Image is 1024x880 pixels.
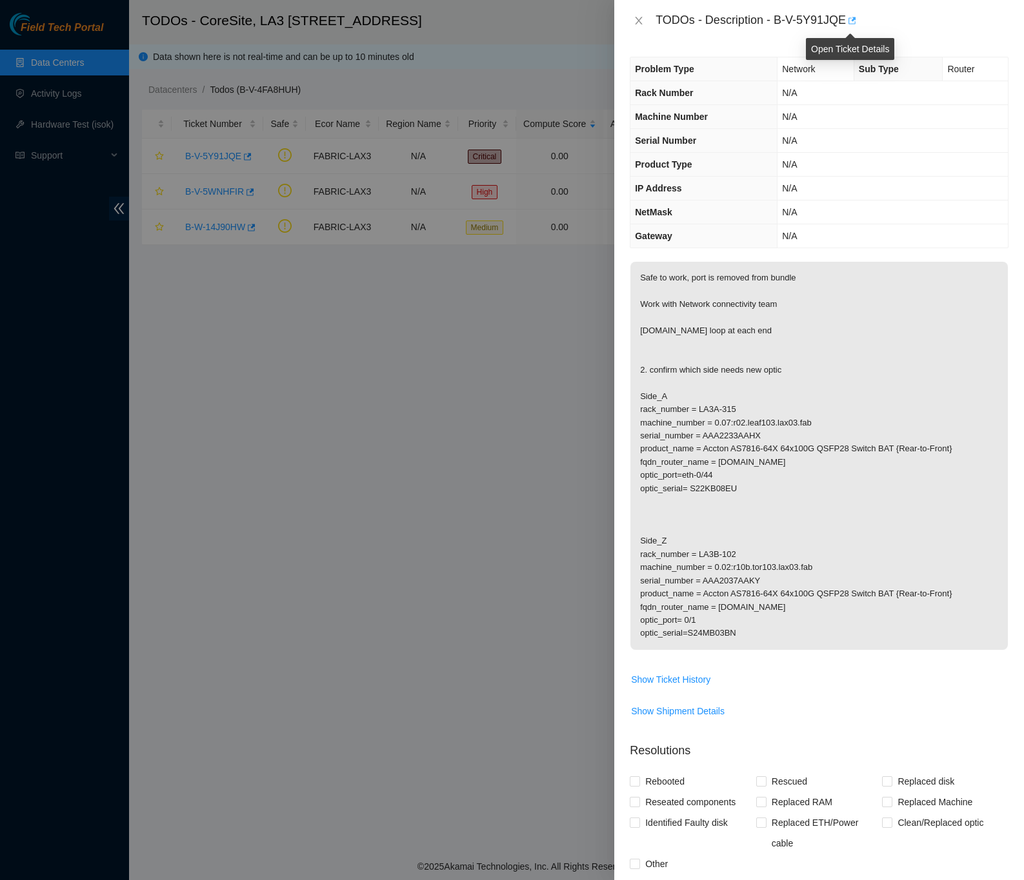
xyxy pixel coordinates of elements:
span: Sub Type [859,64,899,74]
span: Gateway [635,231,672,241]
span: N/A [782,88,797,98]
span: Replaced disk [892,771,959,792]
span: Product Type [635,159,692,170]
span: Router [947,64,974,74]
p: Safe to work, port is removed from bundle Work with Network connectivity team [DOMAIN_NAME] loop ... [630,262,1008,650]
span: Other [640,854,673,874]
span: Rack Number [635,88,693,98]
button: Show Ticket History [630,669,711,690]
span: N/A [782,159,797,170]
button: Close [630,15,648,27]
div: Open Ticket Details [806,38,894,60]
span: Replaced RAM [767,792,838,812]
span: Reseated components [640,792,741,812]
span: Clean/Replaced optic [892,812,989,833]
span: Serial Number [635,135,696,146]
span: Identified Faulty disk [640,812,733,833]
span: N/A [782,183,797,193]
div: TODOs - Description - B-V-5Y91JQE [656,10,1009,31]
span: Network [782,64,815,74]
span: close [634,15,644,26]
span: N/A [782,207,797,217]
span: Show Shipment Details [631,704,725,718]
button: Show Shipment Details [630,701,725,721]
span: NetMask [635,207,672,217]
span: N/A [782,231,797,241]
span: N/A [782,135,797,146]
span: Problem Type [635,64,694,74]
span: Rescued [767,771,812,792]
span: Replaced ETH/Power cable [767,812,883,854]
span: IP Address [635,183,681,193]
span: Machine Number [635,112,708,122]
span: N/A [782,112,797,122]
span: Replaced Machine [892,792,978,812]
span: Show Ticket History [631,672,710,687]
p: Resolutions [630,732,1009,759]
span: Rebooted [640,771,690,792]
